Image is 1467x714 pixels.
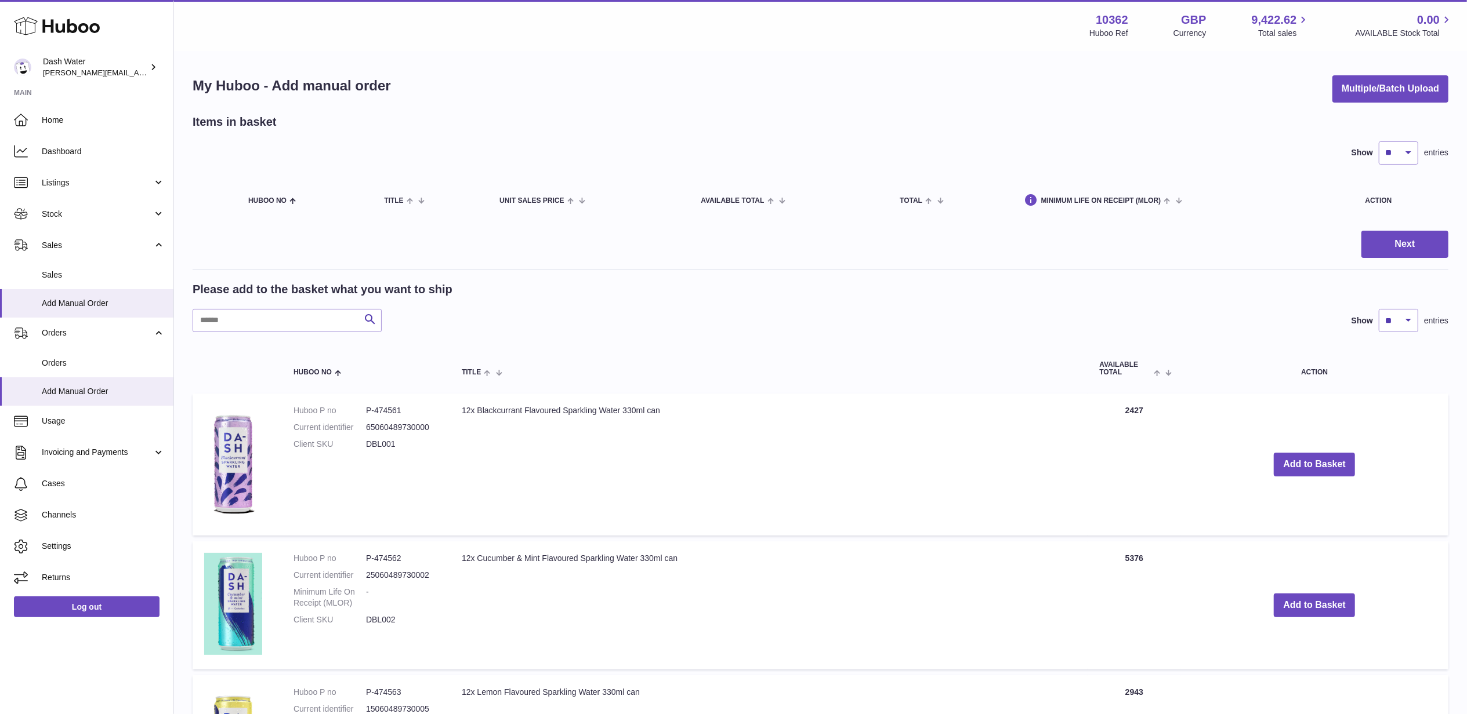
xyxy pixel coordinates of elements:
span: Title [384,197,403,205]
div: Dash Water [43,56,147,78]
th: Action [1180,349,1448,388]
span: AVAILABLE Total [1099,361,1151,376]
dt: Current identifier [294,570,366,581]
span: Add Manual Order [42,386,165,397]
td: 5376 [1088,541,1180,669]
button: Add to Basket [1274,453,1355,476]
span: Title [462,369,481,376]
h1: My Huboo - Add manual order [193,76,391,95]
a: 0.00 AVAILABLE Stock Total [1355,12,1453,39]
span: 0.00 [1417,12,1440,28]
span: Add Manual Order [42,298,165,309]
span: Orders [42,358,165,369]
span: Minimum Life On Receipt (MLOR) [1041,197,1161,205]
td: 2427 [1088,394,1180,535]
span: Sales [42,269,165,280]
span: Stock [42,209,153,220]
img: 12x Blackcurrant Flavoured Sparkling Water 330ml can [204,405,262,521]
dd: P-474563 [366,687,439,698]
span: Dashboard [42,146,165,157]
span: AVAILABLE Total [701,197,764,205]
dt: Huboo P no [294,553,366,564]
img: james@dash-water.com [14,59,31,76]
dd: - [366,586,439,609]
strong: GBP [1181,12,1206,28]
dd: 65060489730000 [366,422,439,433]
span: Invoicing and Payments [42,447,153,458]
dt: Minimum Life On Receipt (MLOR) [294,586,366,609]
dt: Huboo P no [294,405,366,416]
dt: Client SKU [294,614,366,625]
a: Log out [14,596,160,617]
dt: Current identifier [294,422,366,433]
span: Sales [42,240,153,251]
span: Usage [42,416,165,427]
span: Orders [42,327,153,338]
span: 9,422.62 [1252,12,1297,28]
div: Currency [1173,28,1207,39]
span: Listings [42,177,153,188]
button: Add to Basket [1274,593,1355,617]
span: Returns [42,572,165,583]
td: 12x Cucumber & Mint Flavoured Sparkling Water 330ml can [450,541,1088,669]
img: 12x Cucumber & Mint Flavoured Sparkling Water 330ml can [204,553,262,655]
dd: DBL001 [366,439,439,450]
span: Unit Sales Price [499,197,564,205]
span: Total sales [1258,28,1310,39]
dd: DBL002 [366,614,439,625]
span: Total [900,197,922,205]
span: entries [1424,147,1448,158]
dd: P-474562 [366,553,439,564]
td: 12x Blackcurrant Flavoured Sparkling Water 330ml can [450,394,1088,535]
dd: P-474561 [366,405,439,416]
a: 9,422.62 Total sales [1252,12,1310,39]
button: Next [1361,231,1448,258]
span: [PERSON_NAME][EMAIL_ADDRESS][DOMAIN_NAME] [43,68,233,77]
h2: Items in basket [193,114,277,130]
label: Show [1352,147,1373,158]
span: Settings [42,541,165,552]
span: Home [42,115,165,126]
span: AVAILABLE Stock Total [1355,28,1453,39]
div: Huboo Ref [1089,28,1128,39]
span: Channels [42,509,165,520]
label: Show [1352,315,1373,326]
dt: Huboo P no [294,687,366,698]
span: Huboo no [294,369,332,376]
h2: Please add to the basket what you want to ship [193,282,452,297]
dd: 25060489730002 [366,570,439,581]
span: Huboo no [248,197,287,205]
div: Action [1365,197,1437,205]
dt: Client SKU [294,439,366,450]
span: entries [1424,315,1448,326]
strong: 10362 [1096,12,1128,28]
span: Cases [42,478,165,489]
button: Multiple/Batch Upload [1332,75,1448,103]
